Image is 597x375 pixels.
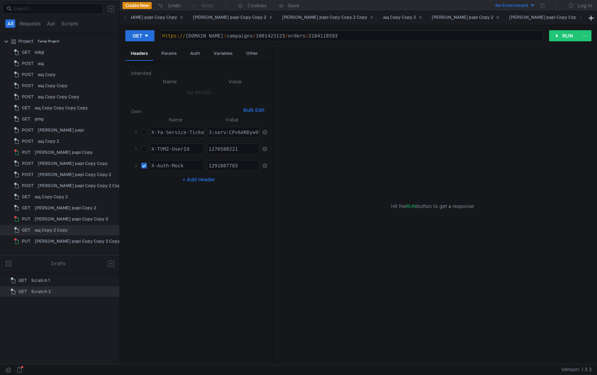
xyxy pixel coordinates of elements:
[578,1,592,10] div: Log In
[509,14,589,21] div: [PERSON_NAME] papi Copy Copy 3
[35,203,96,213] div: [PERSON_NAME] papi Copy 2
[131,69,267,77] h6: Inherited
[22,203,31,213] span: GET
[38,92,79,102] div: ащ Copy Copy Copy
[495,2,528,9] div: No Environment
[131,107,241,116] h6: Own
[35,225,68,235] div: ащ Copy 2 Copy
[22,236,31,247] span: PUT
[241,47,263,60] div: Other
[38,158,108,169] div: [PERSON_NAME] papi Copy Copy
[18,36,33,47] div: Project
[22,225,31,235] span: GET
[17,19,43,28] button: Requests
[22,169,34,180] span: POST
[288,3,299,8] div: Save
[35,114,44,124] div: ping
[35,103,88,113] div: ащ Copy Copy Copy Copy
[22,103,31,113] span: GET
[168,1,181,10] div: Undo
[38,169,111,180] div: [PERSON_NAME] papi Copy Copy 2
[152,0,186,11] button: Undo
[38,125,84,135] div: [PERSON_NAME] papi
[201,1,213,10] div: Redo
[35,147,93,158] div: [PERSON_NAME] papi Copy
[37,36,59,47] div: Temp Project
[133,32,142,40] div: GET
[186,0,218,11] button: Redo
[204,116,260,124] th: Value
[125,47,153,61] div: Headers
[391,202,474,210] span: Hit the button to get a response
[22,136,34,147] span: POST
[406,203,417,209] span: RUN
[185,47,205,60] div: Auth
[282,14,373,21] div: [PERSON_NAME] papi Copy Copy 2 Copy
[180,175,218,184] button: + Add Header
[22,125,34,135] span: POST
[5,19,15,28] button: All
[45,19,57,28] button: Api
[136,77,203,86] th: Name
[18,275,27,286] span: GET
[203,77,267,86] th: Value
[156,47,182,60] div: Params
[22,47,31,58] span: GET
[22,158,34,169] span: POST
[22,181,34,191] span: POST
[38,58,44,69] div: ащ
[22,69,34,80] span: POST
[22,147,31,158] span: PUT
[31,275,50,286] div: Scratch 1
[125,30,154,41] button: GET
[208,47,238,60] div: Variables
[13,5,99,12] input: Search...
[22,92,34,102] span: POST
[22,114,31,124] span: GET
[35,192,68,202] div: ащ Copy Copy 2
[432,14,499,21] div: [PERSON_NAME] papi Copy 2
[35,47,44,58] div: lnlbjl
[147,116,204,124] th: Name
[22,214,31,224] span: PUT
[241,106,267,114] button: Bulk Edit
[38,69,56,80] div: ащ Copy
[107,14,183,21] div: [PERSON_NAME] papi Copy Copy
[549,30,580,41] button: RUN
[22,58,34,69] span: POST
[18,286,27,297] span: GET
[35,236,120,247] div: [PERSON_NAME] papi Copy Copy 3 Copy
[22,81,34,91] span: POST
[35,214,108,224] div: [PERSON_NAME] papi Copy Copy 3
[383,14,422,21] div: ащ Copy Copy 2
[38,81,67,91] div: ащ Copy Copy
[38,136,59,147] div: ащ Copy 2
[187,89,211,95] nz-embed-empty: No Results
[561,365,591,375] span: Version: 1.3.3
[38,181,123,191] div: [PERSON_NAME] papi Copy Copy 2 Copy
[51,259,66,268] div: Drafts
[22,192,31,202] span: GET
[123,2,152,9] button: Create New
[31,286,51,297] div: Scratch 2
[247,1,267,10] div: Cookies
[59,19,80,28] button: Scripts
[193,14,272,21] div: [PERSON_NAME] papi Copy Copy 2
